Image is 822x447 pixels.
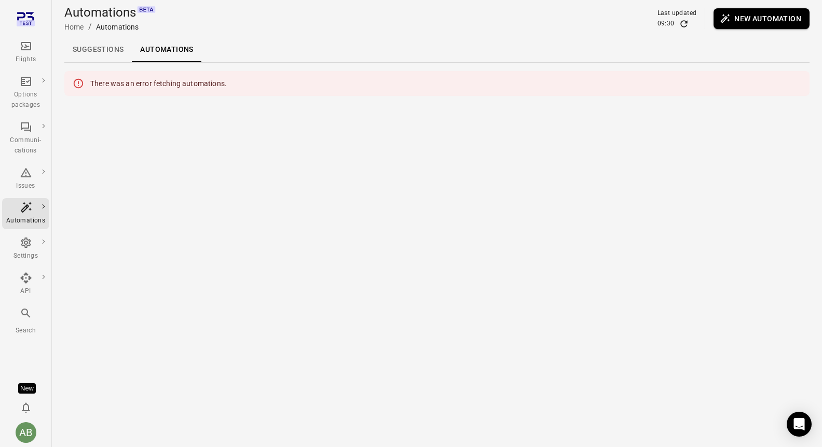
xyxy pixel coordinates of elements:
[16,422,36,443] div: AB
[64,4,136,21] h1: Automations
[2,233,49,264] a: Settings
[787,412,812,437] div: Open Intercom Messenger
[657,19,675,29] div: 09:30
[6,251,45,261] div: Settings
[2,37,49,68] a: Flights
[96,22,139,32] div: Automations
[2,269,49,300] a: API
[2,163,49,194] a: Issues
[18,383,36,394] div: Tooltip anchor
[64,37,810,62] div: Local navigation
[90,74,227,93] div: There was an error fetching automations.
[64,23,84,31] a: Home
[714,8,810,29] button: New automation
[657,8,697,19] div: Last updated
[64,37,132,62] a: Suggestions
[2,304,49,339] button: Search
[64,21,139,33] nav: Breadcrumbs
[6,90,45,110] div: Options packages
[88,21,92,33] li: /
[16,397,36,418] button: Notifications
[6,181,45,191] div: Issues
[2,198,49,229] a: Automations
[132,37,201,62] a: Automations
[679,19,689,29] button: Refresh data
[6,54,45,65] div: Flights
[6,216,45,226] div: Automations
[6,135,45,156] div: Communi-cations
[138,1,156,19] svg: Beta
[6,286,45,297] div: API
[11,418,40,447] button: Aslaug Bjarnadottir
[6,326,45,336] div: Search
[2,118,49,159] a: Communi-cations
[2,72,49,114] a: Options packages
